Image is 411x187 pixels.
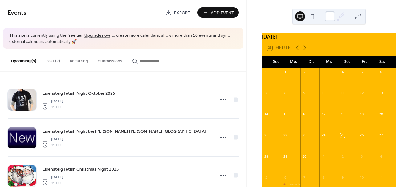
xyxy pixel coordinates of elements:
[340,70,345,74] div: 4
[302,56,320,68] div: Di.
[211,10,234,16] span: Add Event
[9,33,237,45] span: This site is currently using the free tier. to create more calendars, show more than 10 events an...
[43,175,63,180] span: [DATE]
[43,90,115,97] a: Eisensteig Fetish Night Oktober 2025
[302,112,307,116] div: 16
[360,133,364,138] div: 26
[340,175,345,180] div: 9
[356,56,373,68] div: Fr.
[267,56,285,68] div: So.
[302,70,307,74] div: 2
[161,7,195,18] a: Export
[41,49,65,71] button: Past (2)
[287,182,350,187] div: Eisensteig Fetish Night Oktober 2025
[321,70,326,74] div: 3
[340,91,345,95] div: 11
[43,180,63,186] span: 19:00
[360,70,364,74] div: 5
[379,133,383,138] div: 27
[43,99,63,104] span: [DATE]
[360,112,364,116] div: 19
[379,112,383,116] div: 20
[65,49,93,71] button: Recurring
[379,154,383,159] div: 4
[43,166,119,173] a: Eisensteig Fetish Christmas Night 2025
[264,91,268,95] div: 7
[302,175,307,180] div: 7
[321,112,326,116] div: 17
[8,7,26,19] span: Events
[283,112,287,116] div: 15
[321,154,326,159] div: 1
[360,91,364,95] div: 12
[302,133,307,138] div: 23
[320,56,338,68] div: Mi.
[285,56,303,68] div: Mo.
[281,182,300,187] div: Eisensteig Fetish Night Oktober 2025
[264,154,268,159] div: 28
[283,91,287,95] div: 8
[340,154,345,159] div: 2
[379,70,383,74] div: 6
[197,7,239,18] button: Add Event
[340,112,345,116] div: 18
[283,175,287,180] div: 6
[264,112,268,116] div: 14
[262,33,396,40] div: [DATE]
[264,133,268,138] div: 21
[379,91,383,95] div: 13
[373,56,391,68] div: Sa.
[379,175,383,180] div: 11
[338,56,356,68] div: Do.
[43,137,63,142] span: [DATE]
[302,91,307,95] div: 9
[360,154,364,159] div: 3
[340,133,345,138] div: 25
[93,49,127,71] button: Submissions
[84,31,110,40] a: Upgrade now
[174,10,190,16] span: Export
[283,133,287,138] div: 22
[321,91,326,95] div: 10
[283,154,287,159] div: 29
[283,70,287,74] div: 1
[360,175,364,180] div: 10
[43,128,206,135] a: Eisensteig Fetish Night bei [PERSON_NAME] [PERSON_NAME] [GEOGRAPHIC_DATA]
[302,154,307,159] div: 30
[43,142,63,148] span: 19:00
[321,175,326,180] div: 8
[264,175,268,180] div: 5
[264,70,268,74] div: 31
[6,49,41,71] button: Upcoming (3)
[321,133,326,138] div: 24
[43,104,63,110] span: 19:00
